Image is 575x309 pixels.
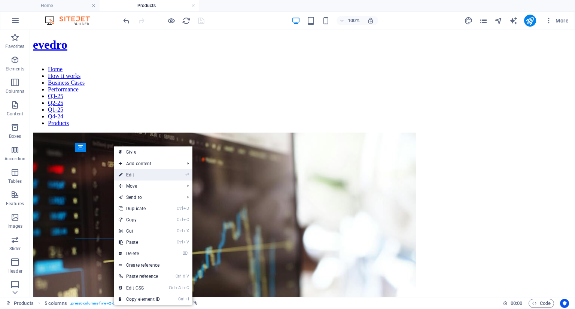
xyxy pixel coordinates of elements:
i: Ctrl [169,285,175,290]
i: Navigator [494,16,503,25]
a: ⌦Delete [114,248,164,259]
i: On resize automatically adjust zoom level to fit chosen device. [367,17,374,24]
h4: Products [100,1,199,10]
i: C [183,285,189,290]
p: Content [7,111,23,117]
button: undo [122,16,131,25]
button: More [542,15,572,27]
a: CtrlXCut [114,225,164,237]
i: V [186,274,189,279]
i: C [183,217,189,222]
i: D [183,206,189,211]
span: Click to select. Double-click to edit [45,299,67,308]
a: ⏎Edit [114,169,164,181]
button: pages [479,16,488,25]
i: Reload page [182,16,191,25]
i: ⇧ [182,274,186,279]
a: CtrlAltCEdit CSS [114,282,164,294]
p: Favorites [5,43,24,49]
i: ⏎ [185,172,189,177]
i: Publish [526,16,534,25]
h6: 100% [348,16,360,25]
i: Pages (Ctrl+Alt+S) [479,16,488,25]
a: Send to [114,192,181,203]
p: Boxes [9,133,21,139]
a: Style [114,146,192,158]
i: Ctrl [176,274,182,279]
i: Undo: Change link (Ctrl+Z) [122,16,131,25]
i: Alt [175,285,183,290]
i: AI Writer [509,16,518,25]
p: Features [6,201,24,207]
button: Usercentrics [560,299,569,308]
i: ⌦ [183,251,189,256]
p: Elements [6,66,25,72]
span: : [516,300,517,306]
a: CtrlDDuplicate [114,203,164,214]
button: publish [524,15,536,27]
a: Click to cancel selection. Double-click to open Pages [6,299,34,308]
button: 100% [337,16,363,25]
p: Columns [6,88,24,94]
i: I [185,297,189,302]
span: 00 00 [511,299,522,308]
button: navigator [494,16,503,25]
span: More [545,17,569,24]
p: Slider [9,246,21,252]
img: Editor Logo [43,16,99,25]
a: Create reference [114,260,192,271]
i: Ctrl [177,240,183,245]
i: Design (Ctrl+Alt+Y) [464,16,473,25]
a: CtrlCCopy [114,214,164,225]
i: Ctrl [177,228,183,233]
span: Add content [114,158,181,169]
i: Ctrl [177,206,183,211]
p: Accordion [4,156,25,162]
i: X [183,228,189,233]
button: Code [529,299,554,308]
button: Click here to leave preview mode and continue editing [167,16,176,25]
p: Header [7,268,22,274]
span: . preset-columns-five-v2-default [70,299,125,308]
i: V [183,240,189,245]
i: This element is linked [194,301,198,305]
a: CtrlICopy element ID [114,294,164,305]
button: design [464,16,473,25]
nav: breadcrumb [45,299,198,308]
a: CtrlVPaste [114,237,164,248]
button: reload [182,16,191,25]
span: Move [114,181,181,192]
a: Ctrl⇧VPaste reference [114,271,164,282]
p: Images [7,223,23,229]
i: Ctrl [178,297,184,302]
h6: Session time [503,299,523,308]
button: text_generator [509,16,518,25]
i: Ctrl [177,217,183,222]
p: Tables [8,178,22,184]
span: Code [532,299,551,308]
